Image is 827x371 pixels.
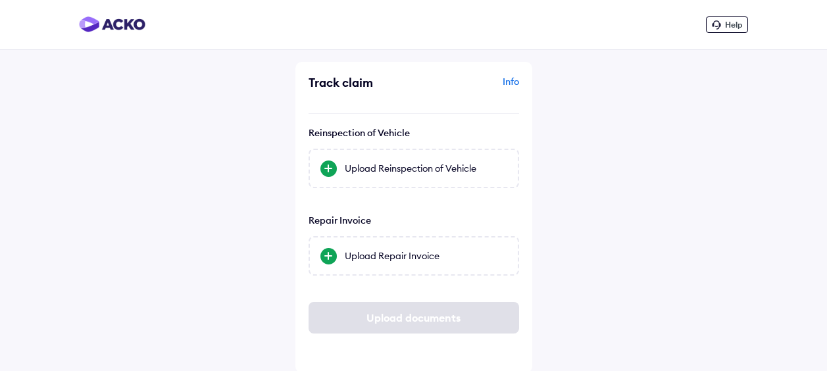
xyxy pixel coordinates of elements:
div: Info [417,75,519,100]
div: Track claim [309,75,411,90]
span: Help [725,20,742,30]
div: Repair Invoice [309,214,519,226]
img: horizontal-gradient.png [79,16,145,32]
div: Upload Repair Invoice [345,249,507,262]
div: Reinspection of Vehicle [309,127,519,139]
div: Upload Reinspection of Vehicle [345,162,507,175]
